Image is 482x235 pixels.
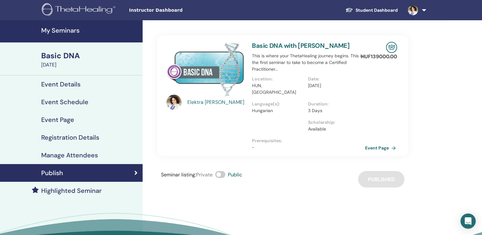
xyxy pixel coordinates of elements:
p: Hungarian [252,107,304,114]
img: logo.png [42,3,118,17]
p: This is where your ThetaHealing journey begins. This is the first seminar to take to become a Cer... [252,53,364,73]
p: HUF 139000.00 [361,53,397,60]
img: default.jpg [408,5,418,15]
div: [DATE] [41,61,139,69]
p: - [252,144,364,151]
h4: Publish [41,169,63,177]
p: Scholarship : [308,119,360,126]
img: In-Person Seminar [386,42,397,53]
a: Student Dashboard [340,4,403,16]
span: Public [228,171,242,178]
p: HUN, [GEOGRAPHIC_DATA] [252,82,304,96]
a: Event Page [365,143,398,153]
a: Elektra [PERSON_NAME] [187,98,246,106]
div: Basic DNA [41,50,139,61]
h4: Event Page [41,116,74,124]
div: Open Intercom Messenger [460,213,476,229]
h4: Registration Details [41,134,99,141]
p: Duration : [308,101,360,107]
h4: Event Details [41,80,80,88]
img: Basic DNA [166,42,244,97]
h4: Event Schedule [41,98,88,106]
p: Available [308,126,360,132]
a: Basic DNA[DATE] [37,50,143,69]
p: Prerequisites : [252,137,364,144]
a: Basic DNA with [PERSON_NAME] [252,41,350,50]
p: 3 Days [308,107,360,114]
h4: My Seminars [41,27,139,34]
img: graduation-cap-white.svg [345,7,353,13]
h4: Highlighted Seminar [41,187,102,194]
span: Instructor Dashboard [129,7,224,14]
p: [DATE] [308,82,360,89]
p: Language(s) : [252,101,304,107]
p: Date : [308,76,360,82]
p: Location : [252,76,304,82]
span: Seminar listing : [161,171,196,178]
h4: Manage Attendees [41,151,98,159]
img: default.jpg [166,95,182,110]
span: Private [196,171,213,178]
